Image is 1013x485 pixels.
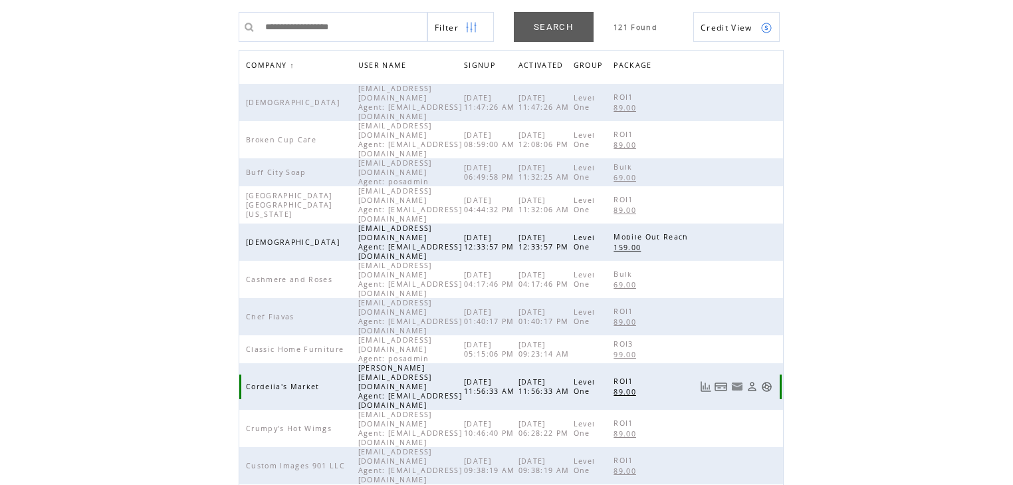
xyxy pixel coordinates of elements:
span: [DATE] 11:56:33 AM [464,377,518,396]
span: Show Credits View [701,22,752,33]
span: Buff City Soap [246,168,310,177]
span: 89.00 [614,317,639,327]
a: Support [761,381,772,393]
span: ROI1 [614,377,636,386]
span: Custom Images 901 LLC [246,461,348,470]
span: [DATE] 11:56:33 AM [518,377,573,396]
span: Level One [574,233,596,251]
a: 89.00 [614,465,643,476]
span: Bulk [614,162,635,172]
span: ACTIVATED [518,57,567,77]
span: [DATE] 09:38:19 AM [518,456,573,475]
span: [DATE] 10:46:40 PM [464,419,518,438]
span: Crumpy's Hot Wimgs [246,424,335,433]
a: 89.00 [614,386,643,397]
a: SIGNUP [464,61,499,69]
span: [DATE] 04:44:32 PM [464,196,518,214]
span: Classic Home Furniture [246,345,347,354]
span: [EMAIL_ADDRESS][DOMAIN_NAME] Agent: [EMAIL_ADDRESS][DOMAIN_NAME] [358,261,462,298]
span: 99.00 [614,350,639,359]
span: [EMAIL_ADDRESS][DOMAIN_NAME] Agent: [EMAIL_ADDRESS][DOMAIN_NAME] [358,298,462,335]
span: [EMAIL_ADDRESS][DOMAIN_NAME] Agent: posadmin [358,335,433,363]
a: Filter [427,12,494,42]
a: 89.00 [614,204,643,216]
span: GROUP [574,57,606,77]
span: [EMAIL_ADDRESS][DOMAIN_NAME] Agent: [EMAIL_ADDRESS][DOMAIN_NAME] [358,84,462,121]
span: PACKAGE [614,57,655,77]
a: COMPANY↑ [246,61,294,69]
span: ROI1 [614,92,636,102]
span: [DATE] 11:47:26 AM [518,93,573,112]
span: [DEMOGRAPHIC_DATA] [246,238,343,247]
span: 69.00 [614,173,639,182]
img: credits.png [760,22,772,34]
span: Level One [574,130,596,149]
span: 89.00 [614,429,639,438]
a: View Usage [700,381,711,393]
span: [DATE] 06:28:22 PM [518,419,572,438]
span: [EMAIL_ADDRESS][DOMAIN_NAME] Agent: [EMAIL_ADDRESS][DOMAIN_NAME] [358,186,462,224]
span: 89.00 [614,466,639,476]
span: Mobile Out Reach [614,232,691,242]
span: Level One [574,377,596,396]
a: GROUP [574,57,610,77]
a: View Profile [746,381,758,393]
a: 89.00 [614,316,643,327]
span: Broken Cup Cafe [246,135,320,144]
a: SEARCH [514,12,594,42]
span: [DEMOGRAPHIC_DATA] [246,98,343,107]
span: ROI1 [614,130,636,139]
a: Credit View [693,12,780,42]
a: USER NAME [358,61,410,69]
span: [DATE] 12:33:57 PM [464,233,518,251]
span: [DATE] 08:59:00 AM [464,130,518,149]
span: [DATE] 04:17:46 PM [518,270,572,289]
span: Chef Flavas [246,312,298,321]
a: 99.00 [614,349,643,360]
span: Level One [574,163,596,182]
span: COMPANY [246,57,290,77]
span: [GEOGRAPHIC_DATA] [GEOGRAPHIC_DATA] [US_STATE] [246,191,332,219]
span: [EMAIL_ADDRESS][DOMAIN_NAME] Agent: [EMAIL_ADDRESS][DOMAIN_NAME] [358,410,462,447]
a: 69.00 [614,279,643,290]
span: 89.00 [614,387,639,397]
span: Cordelia's Market [246,382,323,391]
span: [DATE] 12:33:57 PM [518,233,572,251]
span: [EMAIL_ADDRESS][DOMAIN_NAME] Agent: [EMAIL_ADDRESS][DOMAIN_NAME] [358,121,462,158]
span: [EMAIL_ADDRESS][DOMAIN_NAME] Agent: [EMAIL_ADDRESS][DOMAIN_NAME] [358,447,462,484]
a: 69.00 [614,172,643,183]
span: ROI3 [614,339,636,349]
span: Level One [574,456,596,475]
span: Bulk [614,269,635,279]
span: [DATE] 01:40:17 PM [518,307,572,326]
span: 69.00 [614,280,639,289]
span: [DATE] 11:32:06 AM [518,196,573,214]
a: PACKAGE [614,57,658,77]
span: [DATE] 11:32:25 AM [518,163,573,182]
span: [DATE] 11:47:26 AM [464,93,518,112]
span: Level One [574,270,596,289]
a: 89.00 [614,139,643,150]
span: [DATE] 12:08:06 PM [518,130,572,149]
span: Level One [574,419,596,438]
a: 89.00 [614,102,643,113]
span: 89.00 [614,206,639,215]
span: Show filters [435,22,459,33]
span: Level One [574,93,596,112]
span: Level One [574,307,596,326]
span: [DATE] 09:38:19 AM [464,456,518,475]
img: filters.png [465,13,477,43]
a: 89.00 [614,428,643,439]
span: [DATE] 09:23:14 AM [518,340,573,359]
span: [DATE] 01:40:17 PM [464,307,518,326]
span: ROI1 [614,456,636,465]
span: [DATE] 05:15:06 PM [464,340,518,359]
span: [EMAIL_ADDRESS][DOMAIN_NAME] Agent: posadmin [358,158,433,186]
span: 89.00 [614,140,639,150]
a: View Bills [715,381,728,393]
a: ACTIVATED [518,57,570,77]
span: [DATE] 06:49:58 PM [464,163,518,182]
a: 159.00 [614,242,647,253]
span: 121 Found [614,23,657,32]
a: Resend welcome email to this user [731,381,743,393]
